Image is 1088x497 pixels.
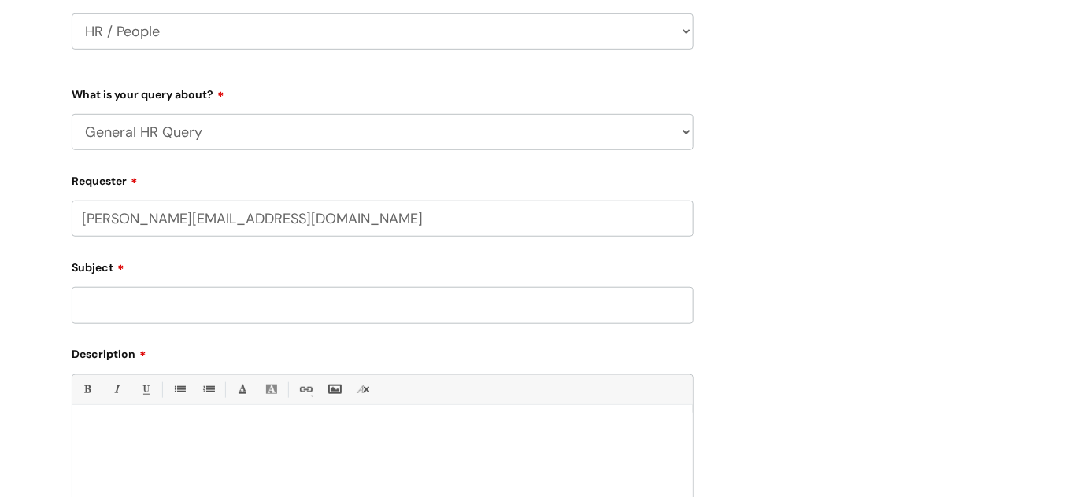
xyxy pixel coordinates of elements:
label: Requester [72,169,694,188]
a: Back Color [261,380,281,399]
label: Description [72,342,694,361]
a: Bold (Ctrl-B) [77,380,97,399]
a: Remove formatting (Ctrl-\) [353,380,373,399]
label: Subject [72,256,694,274]
a: Underline(Ctrl-U) [135,380,155,399]
a: Italic (Ctrl-I) [106,380,126,399]
label: What is your query about? [72,83,694,101]
a: Insert Image... [324,380,344,399]
a: Link [295,380,315,399]
a: • Unordered List (Ctrl-Shift-7) [169,380,189,399]
a: 1. Ordered List (Ctrl-Shift-8) [198,380,218,399]
input: Email [72,201,694,237]
a: Font Color [232,380,252,399]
